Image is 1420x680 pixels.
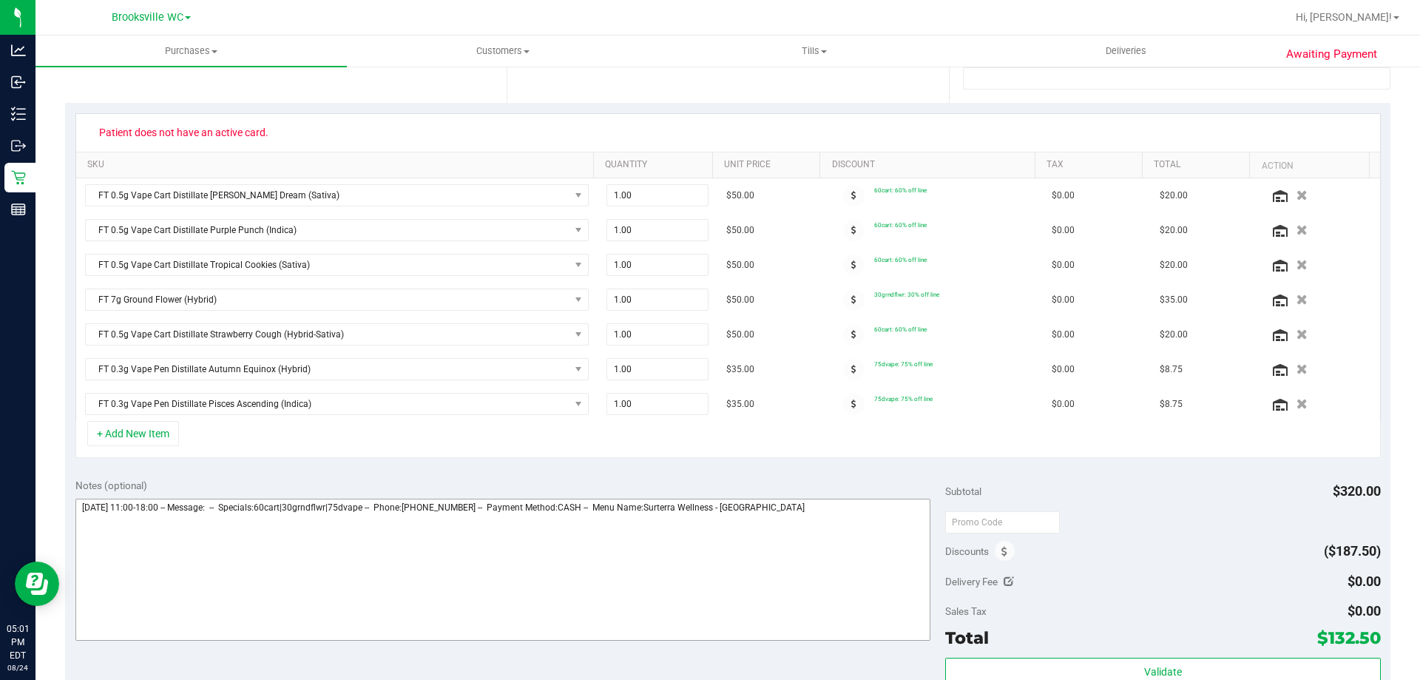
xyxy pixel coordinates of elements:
span: FT 0.5g Vape Cart Distillate [PERSON_NAME] Dream (Sativa) [86,185,569,206]
span: $20.00 [1160,223,1188,238]
span: $20.00 [1160,328,1188,342]
span: Notes (optional) [75,479,147,491]
span: Sales Tax [945,605,987,617]
span: $50.00 [726,293,754,307]
span: Awaiting Payment [1286,46,1377,63]
a: SKU [87,159,588,171]
span: $0.00 [1052,258,1075,272]
span: $8.75 [1160,397,1183,411]
span: $0.00 [1052,223,1075,238]
a: Quantity [605,159,707,171]
span: $0.00 [1052,363,1075,377]
span: NO DATA FOUND [85,358,589,380]
inline-svg: Analytics [11,43,26,58]
inline-svg: Inventory [11,107,26,121]
span: $50.00 [726,223,754,238]
span: $50.00 [726,258,754,272]
span: 60cart: 60% off line [874,256,927,263]
span: $35.00 [1160,293,1188,307]
span: Hi, [PERSON_NAME]! [1296,11,1392,23]
span: Customers [348,44,657,58]
th: Action [1249,152,1368,179]
span: Deliveries [1086,44,1166,58]
span: $0.00 [1052,189,1075,203]
span: FT 0.5g Vape Cart Distillate Tropical Cookies (Sativa) [86,255,569,275]
span: Validate [1144,666,1182,678]
a: Deliveries [970,36,1282,67]
span: Tills [659,44,969,58]
span: Patient does not have an active card. [89,121,278,144]
a: Tills [658,36,970,67]
span: Subtotal [945,485,981,497]
input: 1.00 [607,289,709,310]
span: 75dvape: 75% off line [874,360,933,368]
input: 1.00 [607,359,709,380]
span: FT 0.3g Vape Pen Distillate Autumn Equinox (Hybrid) [86,359,569,380]
span: ($187.50) [1324,543,1381,559]
span: $132.50 [1317,627,1381,648]
span: 30grndflwr: 30% off line [874,291,939,298]
span: $0.00 [1052,328,1075,342]
a: Total [1154,159,1244,171]
span: Delivery Fee [945,576,998,588]
a: Customers [347,36,658,67]
span: NO DATA FOUND [85,323,589,346]
button: + Add New Item [87,421,179,446]
a: Purchases [35,36,347,67]
span: NO DATA FOUND [85,219,589,241]
span: $50.00 [726,189,754,203]
span: $50.00 [726,328,754,342]
span: $35.00 [726,363,754,377]
span: $0.00 [1052,397,1075,411]
input: 1.00 [607,185,709,206]
span: 60cart: 60% off line [874,221,927,229]
p: 08/24 [7,662,29,673]
span: Brooksville WC [112,11,183,24]
span: 75dvape: 75% off line [874,395,933,403]
span: Total [945,627,989,648]
inline-svg: Inbound [11,75,26,90]
span: $20.00 [1160,189,1188,203]
iframe: Resource center [15,562,59,606]
span: Discounts [945,538,989,565]
span: NO DATA FOUND [85,393,589,415]
input: 1.00 [607,220,709,240]
inline-svg: Retail [11,170,26,185]
inline-svg: Outbound [11,138,26,153]
span: 60cart: 60% off line [874,186,927,194]
span: $0.00 [1348,573,1381,589]
span: NO DATA FOUND [85,289,589,311]
span: $0.00 [1052,293,1075,307]
span: FT 0.3g Vape Pen Distillate Pisces Ascending (Indica) [86,394,569,414]
input: 1.00 [607,255,709,275]
span: 60cart: 60% off line [874,326,927,333]
span: NO DATA FOUND [85,184,589,206]
span: NO DATA FOUND [85,254,589,276]
span: $0.00 [1348,603,1381,619]
a: Unit Price [724,159,814,171]
p: 05:01 PM EDT [7,622,29,662]
span: $20.00 [1160,258,1188,272]
i: Edit Delivery Fee [1004,576,1014,587]
span: $320.00 [1333,483,1381,499]
span: FT 0.5g Vape Cart Distillate Strawberry Cough (Hybrid-Sativa) [86,324,569,345]
inline-svg: Reports [11,202,26,217]
span: $8.75 [1160,363,1183,377]
span: FT 0.5g Vape Cart Distillate Purple Punch (Indica) [86,220,569,240]
span: $35.00 [726,397,754,411]
input: 1.00 [607,324,709,345]
a: Tax [1047,159,1137,171]
input: 1.00 [607,394,709,414]
span: Purchases [35,44,347,58]
input: Promo Code [945,511,1060,533]
span: FT 7g Ground Flower (Hybrid) [86,289,569,310]
a: Discount [832,159,1029,171]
